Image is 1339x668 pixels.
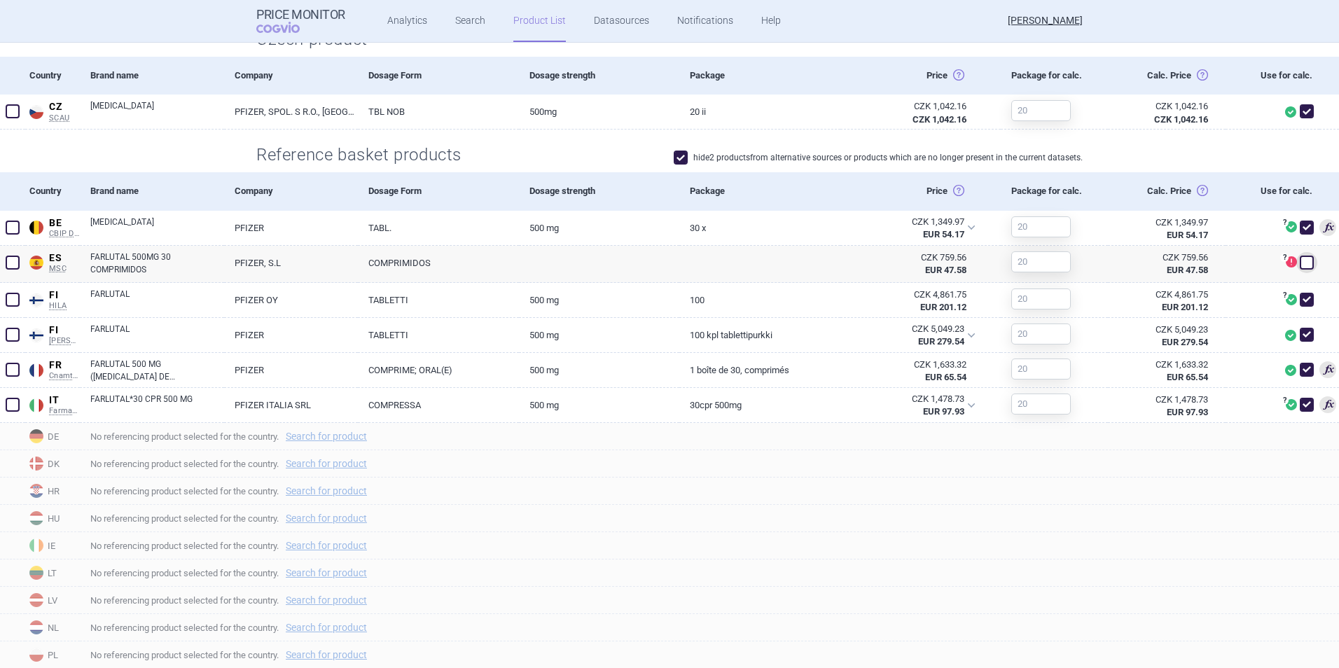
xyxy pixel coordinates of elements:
[90,251,224,276] a: FARLUTAL 500MG 30 COMPRIMIDOS
[1319,396,1336,413] span: 2nd lowest price
[1011,394,1071,415] input: 20
[519,172,679,210] div: Dosage strength
[679,211,840,245] a: 30 x
[519,211,679,245] a: 500 mg
[25,391,80,416] a: ITITFarmadati
[679,283,840,317] a: 100
[358,57,518,95] div: Dosage Form
[49,336,80,346] span: [PERSON_NAME]
[519,388,679,422] a: 500 MG
[90,428,1339,445] span: No referencing product selected for the country.
[49,217,80,230] span: BE
[224,57,358,95] div: Company
[224,211,358,245] a: PFIZER
[49,252,80,265] span: ES
[49,301,80,311] span: HILA
[850,393,964,418] abbr: SP-CAU-010 Itálie hrazené LP
[256,144,473,167] h2: Reference basket products
[1108,388,1226,424] a: CZK 1,478.73EUR 97.93
[29,620,43,634] img: Netherlands
[25,356,80,381] a: FRFRCnamts CIP
[1167,265,1208,275] strong: EUR 47.58
[358,95,518,129] a: TBL NOB
[851,288,966,314] abbr: SP-CAU-010 Finsko Hila
[25,249,80,274] a: ESESMSC
[679,95,840,129] a: 20 II
[29,363,43,377] img: France
[286,650,367,660] a: Search for product
[925,372,966,382] strong: EUR 65.54
[840,172,1001,210] div: Price
[286,486,367,496] a: Search for product
[850,216,964,241] abbr: SP-CAU-010 Belgie hrazené LP
[90,537,1339,554] span: No referencing product selected for the country.
[49,229,80,239] span: CBIP DCI
[358,353,518,387] a: COMPRIME; ORAL(E)
[851,288,966,301] div: CZK 4,861.75
[224,246,358,280] a: PFIZER, S.L
[923,406,964,417] strong: EUR 97.93
[25,286,80,311] a: FIFIHILA
[1011,288,1071,309] input: 20
[286,431,367,441] a: Search for product
[850,393,964,405] div: CZK 1,478.73
[29,648,43,662] img: Poland
[25,172,80,210] div: Country
[49,406,80,416] span: Farmadati
[90,564,1339,581] span: No referencing product selected for the country.
[519,283,679,317] a: 500 mg
[90,288,224,313] a: FARLUTAL
[256,8,345,22] strong: Price Monitor
[1108,57,1226,95] div: Calc. Price
[29,328,43,342] img: Finland
[1108,318,1226,354] a: CZK 5,049.23EUR 279.54
[29,293,43,307] img: Finland
[1011,251,1071,272] input: 20
[850,323,964,335] div: CZK 5,049.23
[29,105,43,119] img: Czech Republic
[1167,407,1208,417] strong: EUR 97.93
[851,359,966,384] abbr: SP-CAU-010 Francie
[224,283,358,317] a: PFIZER OY
[25,508,80,527] span: HU
[925,265,966,275] strong: EUR 47.58
[358,318,518,352] a: TABLETTI
[840,211,984,246] div: CZK 1,349.97EUR 54.17
[519,57,679,95] div: Dosage strength
[1108,283,1226,319] a: CZK 4,861.75EUR 201.12
[286,541,367,550] a: Search for product
[1319,219,1336,236] span: Lowest price
[49,101,80,113] span: CZ
[224,318,358,352] a: PFIZER
[49,113,80,123] span: SCAU
[25,618,80,636] span: NL
[25,481,80,499] span: HR
[851,100,966,125] abbr: Česko ex-factory
[913,114,966,125] strong: CZK 1,042.16
[851,359,966,371] div: CZK 1,633.32
[840,388,984,423] div: CZK 1,478.73EUR 97.93
[29,566,43,580] img: Lithuania
[358,246,518,280] a: COMPRIMIDOS
[1118,359,1208,371] div: CZK 1,633.32
[1001,172,1108,210] div: Package for calc.
[850,323,964,348] abbr: SP-CAU-010 Finsko Kela LP vydané na recept a PZLÚ
[679,318,840,352] a: 100 kpl tablettipurkki
[90,646,1339,663] span: No referencing product selected for the country.
[224,95,358,129] a: PFIZER, SPOL. S R.O., [GEOGRAPHIC_DATA]
[29,484,43,498] img: Croatia
[29,429,43,443] img: Germany
[286,622,367,632] a: Search for product
[25,590,80,608] span: LV
[1011,359,1071,380] input: 20
[1280,253,1289,262] span: ?
[679,388,840,422] a: 30CPR 500MG
[1162,302,1208,312] strong: EUR 201.12
[358,172,518,210] div: Dosage Form
[90,99,224,125] a: [MEDICAL_DATA]
[286,568,367,578] a: Search for product
[920,302,966,312] strong: EUR 201.12
[1108,246,1226,282] a: CZK 759.56EUR 47.58
[1280,396,1289,405] span: ?
[256,8,345,34] a: Price MonitorCOGVIO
